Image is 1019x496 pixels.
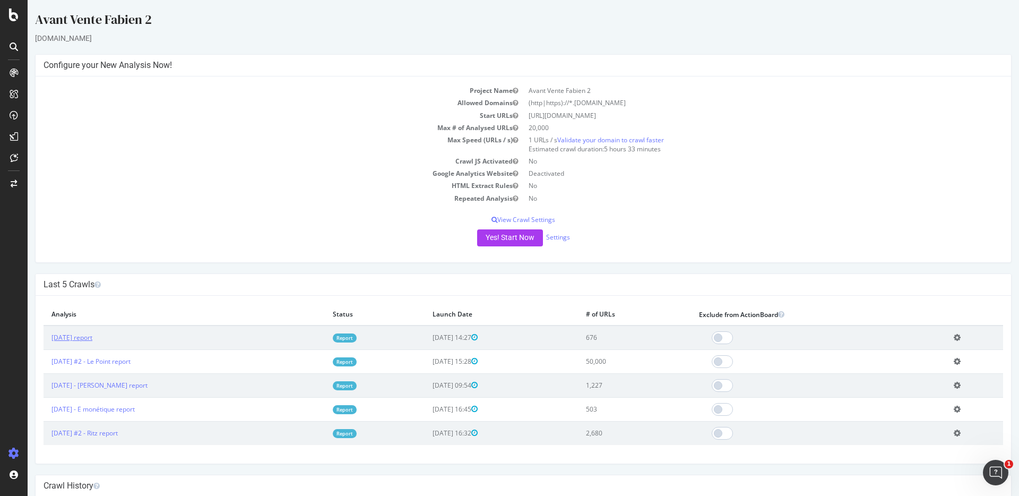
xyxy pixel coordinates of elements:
th: Status [297,304,397,326]
span: [DATE] 09:54 [405,381,450,390]
td: No [496,179,975,192]
td: No [496,155,975,167]
td: 2,680 [550,421,663,445]
h4: Crawl History [16,481,975,491]
a: [DATE] - [PERSON_NAME] report [24,381,120,390]
td: No [496,192,975,204]
div: Avant Vente Fabien 2 [7,11,984,33]
td: Max # of Analysed URLs [16,122,496,134]
td: Crawl JS Activated [16,155,496,167]
td: HTML Extract Rules [16,179,496,192]
td: 20,000 [496,122,975,134]
button: Yes! Start Now [450,229,515,246]
span: [DATE] 16:45 [405,405,450,414]
th: # of URLs [550,304,663,326]
a: Settings [519,233,542,242]
p: View Crawl Settings [16,215,975,224]
td: 1 URLs / s Estimated crawl duration: [496,134,975,155]
td: Google Analytics Website [16,167,496,179]
td: [URL][DOMAIN_NAME] [496,109,975,122]
td: 676 [550,326,663,350]
td: Deactivated [496,167,975,179]
h4: Configure your New Analysis Now! [16,60,975,71]
a: [DATE] #2 - Ritz report [24,429,90,438]
td: Repeated Analysis [16,192,496,204]
th: Exclude from ActionBoard [663,304,918,326]
td: 1,227 [550,373,663,397]
td: Max Speed (URLs / s) [16,134,496,155]
h4: Last 5 Crawls [16,279,975,290]
a: Report [305,405,329,414]
a: [DATE] #2 - Le Point report [24,357,103,366]
iframe: Intercom live chat [983,460,1008,485]
th: Analysis [16,304,297,326]
td: (http|https)://*.[DOMAIN_NAME] [496,97,975,109]
div: [DOMAIN_NAME] [7,33,984,44]
a: Report [305,381,329,390]
td: Start URLs [16,109,496,122]
span: 5 hours 33 minutes [576,144,633,153]
td: Allowed Domains [16,97,496,109]
td: Avant Vente Fabien 2 [496,84,975,97]
a: [DATE] report [24,333,65,342]
span: [DATE] 16:32 [405,429,450,438]
td: 50,000 [550,349,663,373]
span: 1 [1005,460,1013,468]
a: Report [305,333,329,343]
td: 503 [550,397,663,421]
a: [DATE] - E monétique report [24,405,107,414]
span: [DATE] 15:28 [405,357,450,366]
a: Report [305,429,329,438]
a: Validate your domain to crawl faster [530,135,636,144]
a: Report [305,357,329,366]
td: Project Name [16,84,496,97]
th: Launch Date [397,304,550,326]
span: [DATE] 14:27 [405,333,450,342]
